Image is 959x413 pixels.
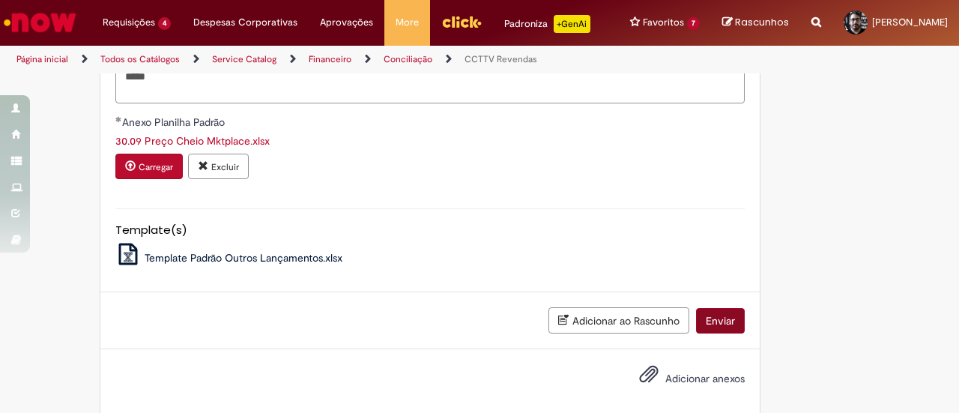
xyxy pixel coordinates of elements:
[211,161,239,173] small: Excluir
[396,15,419,30] span: More
[115,116,122,122] span: Obrigatório Preenchido
[872,16,948,28] span: [PERSON_NAME]
[384,53,432,65] a: Conciliação
[115,224,745,237] h5: Template(s)
[16,53,68,65] a: Página inicial
[320,15,373,30] span: Aprovações
[554,15,590,33] p: +GenAi
[139,161,173,173] small: Carregar
[309,53,351,65] a: Financeiro
[115,154,183,179] button: Carregar anexo de Anexo Planilha Padrão Required
[735,15,789,29] span: Rascunhos
[115,134,270,148] a: Download de 30.09 Preço Cheio Mktplace.xlsx
[11,46,628,73] ul: Trilhas de página
[465,53,537,65] a: CCTTV Revendas
[122,115,228,129] span: Anexo Planilha Padrão
[188,154,249,179] button: Excluir anexo 30.09 Preço Cheio Mktplace.xlsx
[212,53,276,65] a: Service Catalog
[100,53,180,65] a: Todos os Catálogos
[504,15,590,33] div: Padroniza
[115,64,745,103] textarea: Descrição
[1,7,79,37] img: ServiceNow
[722,16,789,30] a: Rascunhos
[193,15,297,30] span: Despesas Corporativas
[103,15,155,30] span: Requisições
[441,10,482,33] img: click_logo_yellow_360x200.png
[145,251,342,265] span: Template Padrão Outros Lançamentos.xlsx
[643,15,684,30] span: Favoritos
[665,373,745,386] span: Adicionar anexos
[687,17,700,30] span: 7
[548,307,689,334] button: Adicionar ao Rascunho
[115,251,342,265] a: Template Padrão Outros Lançamentos.xlsx
[696,308,745,334] button: Enviar
[635,361,662,395] button: Adicionar anexos
[158,17,171,30] span: 4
